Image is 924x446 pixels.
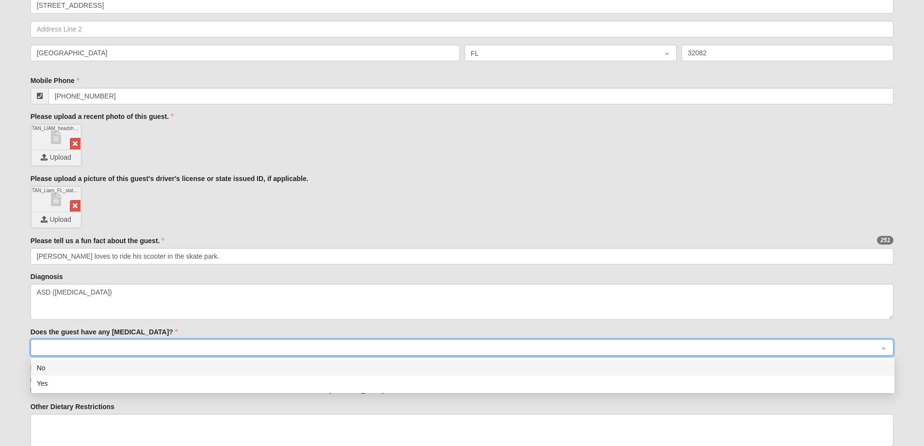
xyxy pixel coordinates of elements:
[31,272,63,281] label: Diagnosis
[31,376,894,391] div: Yes
[31,327,178,337] label: Does the guest have any [MEDICAL_DATA]?
[877,236,893,245] em: 251
[31,236,165,246] label: Please tell us a fun fact about the guest.
[681,45,893,61] input: Zip
[37,215,74,223] span: Upload
[31,402,115,412] label: Other Dietary Restrictions
[32,125,81,149] a: TAN_LIAM_headshot_NTS.png
[31,363,99,373] label: Dietary Restrictions
[31,377,37,383] input: None
[471,48,653,59] span: FL
[31,21,894,37] input: Address Line 2
[31,45,460,61] input: City
[70,138,81,149] a: Remove File
[37,378,889,389] div: Yes
[37,363,889,373] div: No
[31,174,308,183] label: Please upload a picture of this guest's driver's license or state issued ID, if applicable.
[31,112,174,121] label: Please upload a recent photo of this guest.
[70,200,81,212] a: Remove File
[31,387,37,393] input: Gluten Free
[37,153,74,161] span: Upload
[31,76,80,85] label: Mobile Phone
[31,360,894,376] div: No
[32,187,81,212] a: TAN_Liam_FL_state_ID_exp_2029_12.17.png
